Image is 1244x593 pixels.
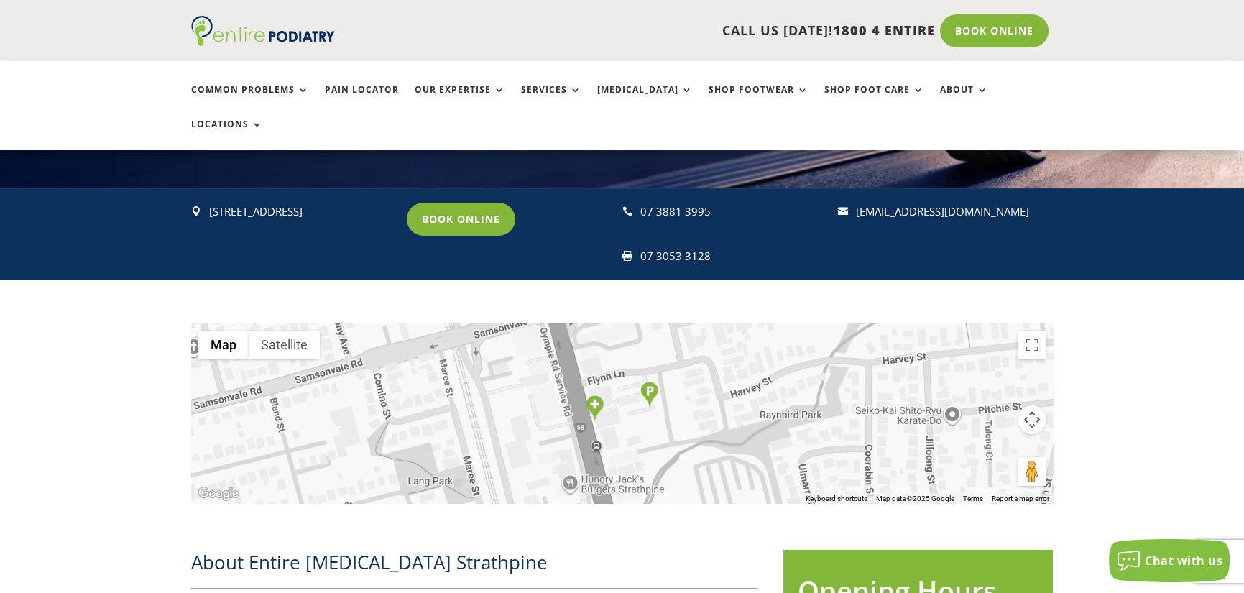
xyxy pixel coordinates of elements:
[415,85,505,116] a: Our Expertise
[709,85,808,116] a: Shop Footwear
[824,85,924,116] a: Shop Foot Care
[191,206,201,216] span: 
[876,495,954,502] span: Map data ©2025 Google
[640,203,825,221] div: 07 3881 3995
[833,22,935,39] span: 1800 4 ENTIRE
[640,247,825,266] div: 07 3053 3128
[249,331,320,359] button: Show satellite imagery
[521,85,581,116] a: Services
[622,206,632,216] span: 
[390,22,935,40] p: CALL US [DATE]!
[191,119,263,150] a: Locations
[1018,405,1046,434] button: Map camera controls
[407,203,515,236] a: Book Online
[198,331,249,359] button: Show street map
[1018,457,1046,486] button: Drag Pegman onto the map to open Street View
[622,251,632,261] span: 
[1018,331,1046,359] button: Toggle fullscreen view
[209,203,394,221] p: [STREET_ADDRESS]
[191,16,335,46] img: logo (1)
[1109,539,1230,582] button: Chat with us
[1145,553,1222,569] span: Chat with us
[597,85,693,116] a: [MEDICAL_DATA]
[195,484,242,503] img: Google
[963,495,983,502] a: Terms
[191,549,757,582] h2: About Entire [MEDICAL_DATA] Strathpine
[838,206,848,216] span: 
[325,85,399,116] a: Pain Locator
[640,382,658,407] div: Parking
[992,495,1049,502] a: Report a map error
[191,85,309,116] a: Common Problems
[586,395,604,420] div: Entire Podiatry Strathpine Clinic
[806,494,867,504] button: Keyboard shortcuts
[940,85,988,116] a: About
[191,35,335,49] a: Entire Podiatry
[940,14,1049,47] a: Book Online
[195,484,242,503] a: Open this area in Google Maps (opens a new window)
[856,204,1029,219] a: [EMAIL_ADDRESS][DOMAIN_NAME]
